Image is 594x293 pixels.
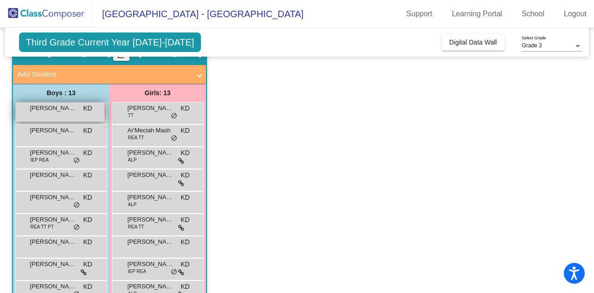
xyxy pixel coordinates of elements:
[181,170,189,180] span: KD
[128,215,174,224] span: [PERSON_NAME] [PERSON_NAME]
[442,34,504,51] button: Digital Data Wall
[110,84,206,102] div: Girls: 13
[30,282,77,291] span: [PERSON_NAME]
[128,104,174,113] span: [PERSON_NAME]
[83,170,92,180] span: KD
[83,148,92,158] span: KD
[449,39,497,46] span: Digital Data Wall
[181,126,189,136] span: KD
[83,260,92,269] span: KD
[556,7,594,21] a: Logout
[13,65,206,84] mat-expansion-panel-header: Add Student
[181,148,189,158] span: KD
[128,170,174,180] span: [PERSON_NAME]
[73,224,80,231] span: do_not_disturb_alt
[399,7,440,21] a: Support
[128,268,146,275] span: IEP REA
[30,126,77,135] span: [PERSON_NAME]
[171,112,177,120] span: do_not_disturb_alt
[171,268,177,276] span: do_not_disturb_alt
[113,47,129,61] button: Print Students Details
[83,237,92,247] span: KD
[514,7,552,21] a: School
[128,223,144,230] span: REA TT
[30,237,77,247] span: [PERSON_NAME]
[128,193,174,202] span: [PERSON_NAME]
[181,237,189,247] span: KD
[128,282,174,291] span: [PERSON_NAME]
[181,104,189,113] span: KD
[18,69,190,80] mat-panel-title: Add Student
[181,282,189,292] span: KD
[128,237,174,247] span: [PERSON_NAME]
[19,33,201,52] span: Third Grade Current Year [DATE]-[DATE]
[30,193,77,202] span: [PERSON_NAME]
[128,201,137,208] span: ALP
[83,104,92,113] span: KD
[73,202,80,209] span: do_not_disturb_alt
[31,223,54,230] span: REA TT PT
[128,148,174,157] span: [PERSON_NAME]
[128,126,174,135] span: Ar'Meciah Mash
[445,7,510,21] a: Learning Portal
[181,215,189,225] span: KD
[93,7,303,21] span: [GEOGRAPHIC_DATA] - [GEOGRAPHIC_DATA]
[31,156,49,163] span: IEP REA
[128,134,144,141] span: REA TT
[73,157,80,164] span: do_not_disturb_alt
[128,156,137,163] span: ALP
[128,112,134,119] span: TT
[30,148,77,157] span: [PERSON_NAME] [PERSON_NAME]
[83,215,92,225] span: KD
[83,282,92,292] span: KD
[83,126,92,136] span: KD
[181,193,189,202] span: KD
[30,260,77,269] span: [PERSON_NAME]
[30,104,77,113] span: [PERSON_NAME]
[181,260,189,269] span: KD
[128,260,174,269] span: [PERSON_NAME]
[83,193,92,202] span: KD
[171,135,177,142] span: do_not_disturb_alt
[30,215,77,224] span: [PERSON_NAME]
[13,84,110,102] div: Boys : 13
[30,170,77,180] span: [PERSON_NAME]
[522,42,542,49] span: Grade 3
